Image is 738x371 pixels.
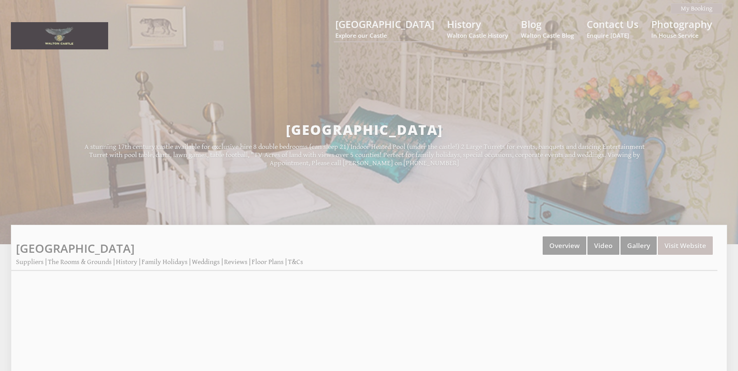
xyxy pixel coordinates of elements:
h2: [GEOGRAPHIC_DATA] [82,121,647,139]
a: [GEOGRAPHIC_DATA] [16,240,135,256]
a: HistoryWalton Castle History [447,17,508,39]
a: Video [587,236,619,255]
a: History [116,258,137,266]
small: Explore our Castle [335,31,434,39]
a: Reviews [224,258,247,266]
a: Overview [543,236,586,255]
a: PhotographyIn House Service [651,17,712,39]
a: Family Holidays [142,258,188,266]
a: Visit Website [658,236,713,255]
a: Gallery [621,236,657,255]
a: Floor Plans [252,258,284,266]
a: My Booking [671,3,722,14]
img: Walton Castle [11,22,108,49]
p: A stunning 17th century castle available for exclusive hire 8 double bedrooms (can sleep 21) Indo... [82,143,647,167]
a: T&Cs [288,258,303,266]
small: Enquire [DATE] [587,31,638,39]
a: The Rooms & Grounds [48,258,112,266]
a: Contact UsEnquire [DATE] [587,17,638,39]
small: Walton Castle History [447,31,508,39]
a: Suppliers [16,258,44,266]
small: In House Service [651,31,712,39]
small: Walton Castle Blog [521,31,574,39]
a: [GEOGRAPHIC_DATA]Explore our Castle [335,17,434,39]
a: Weddings [192,258,220,266]
a: BlogWalton Castle Blog [521,17,574,39]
